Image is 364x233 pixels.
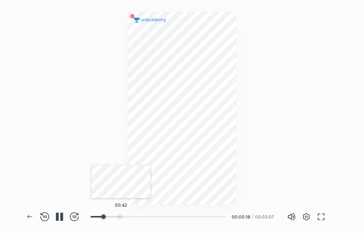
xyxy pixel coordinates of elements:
img: logo.2a7e12a2.svg [134,18,166,23]
div: / [252,215,254,219]
div: 00:00:18 [232,215,250,219]
h5: 00:42 [115,203,127,207]
img: wMgqJGBwKWe8AAAAABJRU5ErkJggg== [128,12,137,21]
div: 00:03:07 [255,215,275,219]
